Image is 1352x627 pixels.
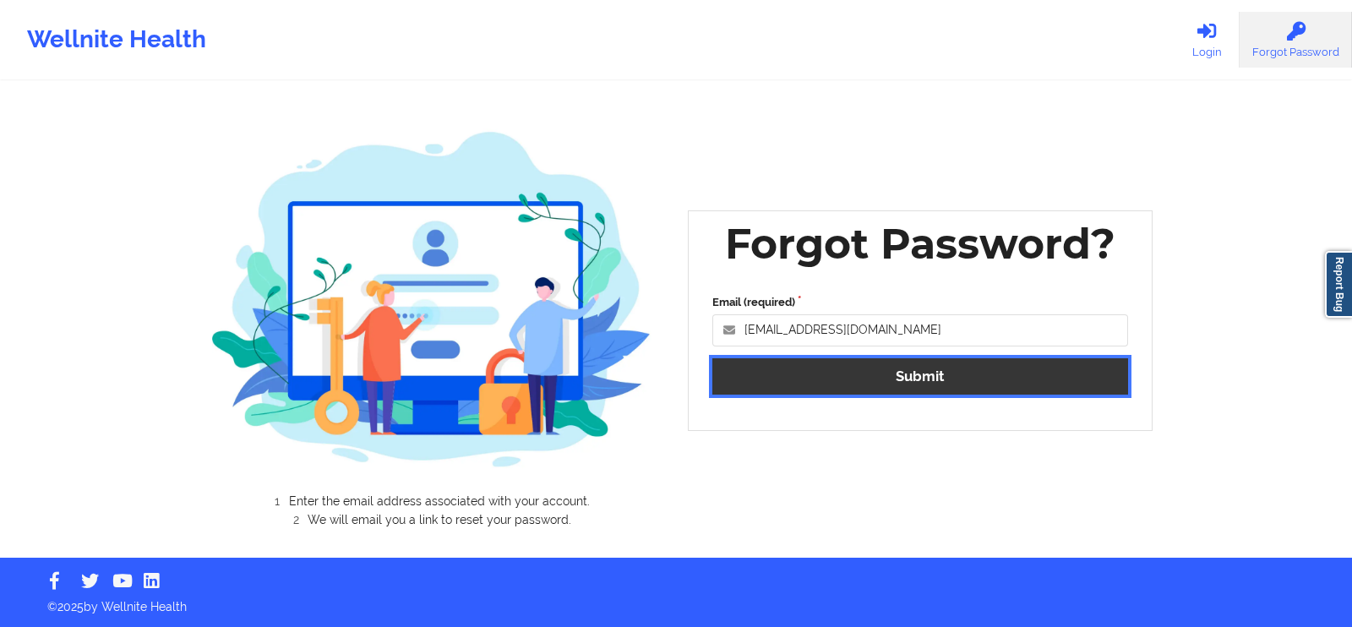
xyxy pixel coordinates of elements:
li: Enter the email address associated with your account. [226,494,652,510]
a: Forgot Password [1240,12,1352,68]
input: Email address [712,314,1128,346]
button: Submit [712,358,1128,395]
a: Report Bug [1325,251,1352,318]
a: Login [1174,12,1240,68]
li: We will email you a link to reset your password. [226,510,652,526]
div: Forgot Password? [725,217,1115,270]
label: Email (required) [712,294,1128,311]
img: wellnite-forgot-password-hero_200.d80a7247.jpg [212,115,653,483]
p: © 2025 by Wellnite Health [35,586,1317,615]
